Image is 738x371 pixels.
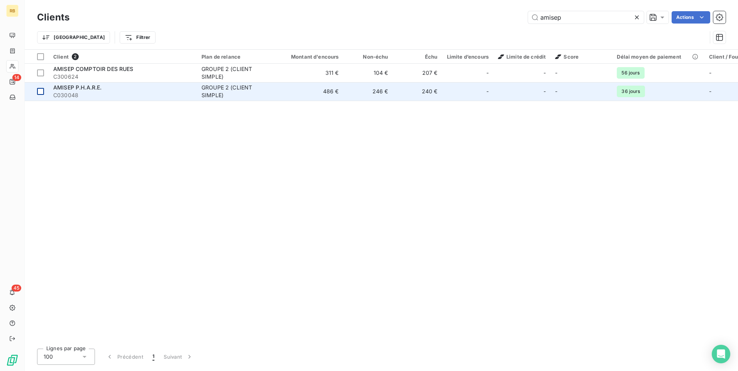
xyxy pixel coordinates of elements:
span: - [486,69,489,77]
div: Non-échu [348,54,388,60]
button: Filtrer [120,31,155,44]
button: [GEOGRAPHIC_DATA] [37,31,110,44]
span: - [543,88,546,95]
span: 1 [152,353,154,361]
span: - [486,88,489,95]
span: Client [53,54,69,60]
span: 45 [12,285,21,292]
button: Suivant [159,349,198,365]
div: Délai moyen de paiement [617,54,699,60]
span: C030048 [53,91,192,99]
span: AMISEP COMPTOIR DES RUES [53,66,134,72]
div: GROUPE 2 (CLIENT SIMPLE) [201,84,273,99]
span: - [709,69,711,76]
div: RB [6,5,19,17]
div: Montant d'encours [282,54,339,60]
span: Score [555,54,579,60]
button: 1 [148,349,159,365]
span: 14 [12,74,21,81]
div: GROUPE 2 (CLIENT SIMPLE) [201,65,273,81]
td: 240 € [393,82,442,101]
td: 246 € [344,82,393,101]
div: Open Intercom Messenger [712,345,730,363]
td: 207 € [393,64,442,82]
div: Échu [398,54,438,60]
h3: Clients [37,10,69,24]
button: Précédent [101,349,148,365]
span: - [555,69,557,76]
span: 100 [44,353,53,361]
button: Actions [672,11,710,24]
span: C300624 [53,73,192,81]
td: 486 € [277,82,344,101]
span: AMISEP P.H.A.R.E. [53,84,102,91]
span: - [555,88,557,94]
span: 2 [72,53,79,60]
span: - [543,69,546,77]
img: Logo LeanPay [6,354,19,366]
span: 56 jours [617,67,644,79]
span: Limite de crédit [498,54,546,60]
td: 104 € [344,64,393,82]
span: - [709,88,711,94]
div: Limite d’encours [447,54,489,60]
input: Rechercher [528,11,644,24]
span: 36 jours [617,86,645,97]
div: Plan de relance [201,54,273,60]
td: 311 € [277,64,344,82]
